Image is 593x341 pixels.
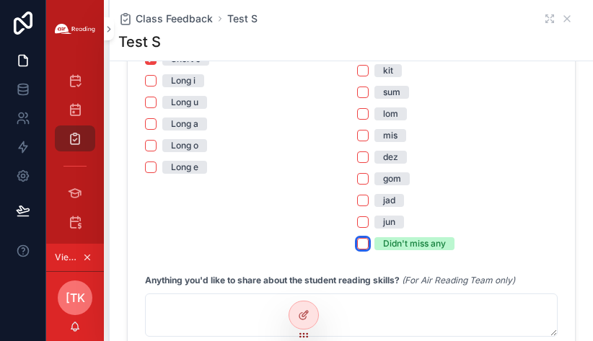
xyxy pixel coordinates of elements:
div: lom [383,107,398,120]
a: Test S [227,12,258,26]
div: mis [383,129,397,142]
div: Long o [171,139,198,152]
div: Long i [171,74,196,87]
div: kit [383,64,393,77]
div: dez [383,151,398,164]
div: Didn't miss any [383,237,446,250]
span: Viewing as [TEST] Teacher [55,252,79,263]
h1: Test S [118,32,161,52]
img: App logo [55,24,95,34]
a: Class Feedback [118,12,213,26]
div: sum [383,86,400,99]
div: Long u [171,96,198,109]
strong: Anything you'd like to share about the student reading skills? [145,275,400,285]
div: jad [383,194,395,207]
span: [TK [66,289,85,306]
div: Long e [171,161,198,174]
div: scrollable content [46,58,104,244]
div: jun [383,216,395,229]
div: gom [383,172,401,185]
span: Class Feedback [136,12,213,26]
div: Long a [171,118,198,130]
em: (For Air Reading Team only) [402,275,515,285]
